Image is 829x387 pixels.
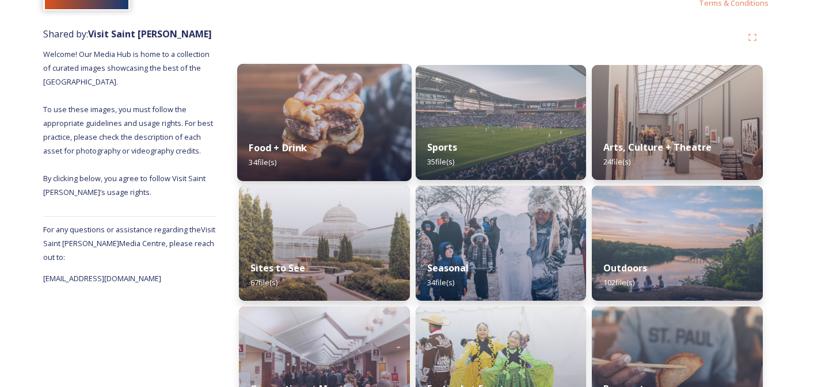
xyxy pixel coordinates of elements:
[603,156,630,167] span: 24 file(s)
[427,277,454,288] span: 34 file(s)
[603,262,647,274] strong: Outdoors
[250,277,277,288] span: 67 file(s)
[427,141,457,154] strong: Sports
[239,186,410,301] img: c49f195e-c390-4ed0-b2d7-09eb0394bd2e.jpg
[43,273,161,283] span: [EMAIL_ADDRESS][DOMAIN_NAME]
[427,262,469,274] strong: Seasonal
[250,262,305,274] strong: Sites to See
[592,186,763,301] img: cd967cba-493a-4a85-8c11-ac75ce9d00b6.jpg
[416,186,587,301] img: 3890614d-0672-42d2-898c-818c08a84be6.jpg
[416,65,587,180] img: 8747ae66-f6e7-4e42-92c7-c2b5a9c4c857.jpg
[88,28,212,40] strong: Visit Saint [PERSON_NAME]
[603,141,712,154] strong: Arts, Culture + Theatre
[603,277,634,288] span: 102 file(s)
[43,49,215,197] span: Welcome! Our Media Hub is home to a collection of curated images showcasing the best of the [GEOG...
[237,64,412,181] img: 9ddf985b-d536-40c3-9da9-1b1e019b3a09.jpg
[427,156,454,167] span: 35 file(s)
[43,28,212,40] span: Shared by:
[249,141,307,154] strong: Food + Drink
[592,65,763,180] img: a7a562e3-ed89-4ab1-afba-29322e318b30.jpg
[43,224,215,262] span: For any questions or assistance regarding the Visit Saint [PERSON_NAME] Media Centre, please reac...
[249,157,276,167] span: 34 file(s)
